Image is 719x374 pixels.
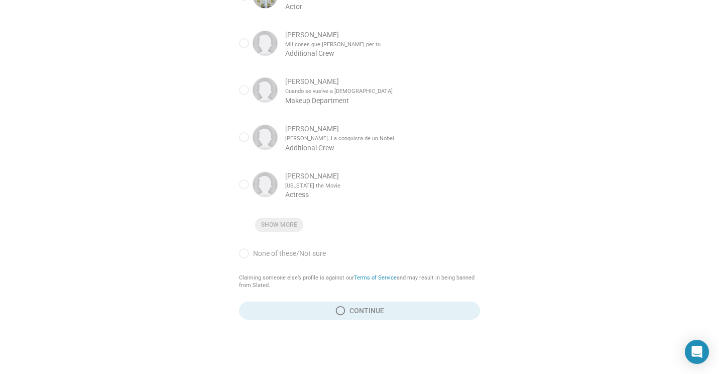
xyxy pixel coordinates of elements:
div: [PERSON_NAME] [285,77,480,85]
div: Claiming someone else’s profile is against our and may result in being banned from Slated. [239,274,480,289]
div: Mil coses que [PERSON_NAME] per tu [285,41,480,49]
img: Raquel Hernández [253,125,277,149]
div: [PERSON_NAME] [285,172,480,180]
img: Raquel Hernández [253,78,277,102]
span: Makeup Department [285,97,349,105]
span: None of these/Not sure [249,249,480,257]
img: Raquel Hernández [253,31,277,55]
div: Open Intercom Messenger [685,340,709,364]
div: [PERSON_NAME] [285,31,480,39]
button: Show More [255,218,303,232]
span: Additional Crew [285,144,334,152]
span: Actor [285,3,302,11]
span: Actress [285,191,309,199]
div: [US_STATE] the Movie [285,182,480,190]
div: [PERSON_NAME] [285,125,480,133]
a: Terms of Service [354,274,397,281]
span: Show More [261,220,297,230]
img: Raquel Hernandez [253,172,277,197]
div: Cuando se vuelve a [DEMOGRAPHIC_DATA] [285,87,480,96]
button: Continue [239,302,480,320]
span: Continue [247,302,472,320]
span: Additional Crew [285,49,334,57]
div: [PERSON_NAME]. La conquista de un Nobel [285,135,480,143]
